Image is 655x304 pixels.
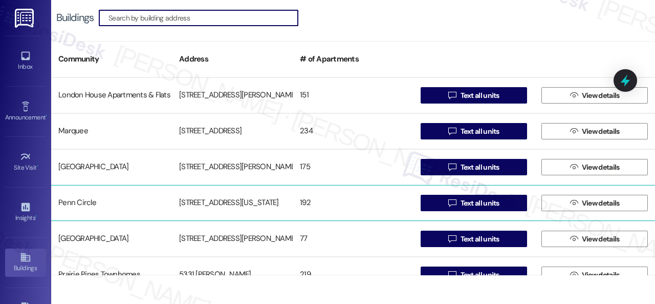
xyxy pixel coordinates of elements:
[51,85,172,106] div: London House Apartments & Flats
[46,112,47,119] span: •
[461,126,499,137] span: Text all units
[172,85,293,106] div: [STREET_ADDRESS][PERSON_NAME]
[448,127,456,135] i: 
[570,271,578,279] i: 
[570,91,578,99] i: 
[541,231,648,247] button: View details
[51,193,172,213] div: Penn Circle
[570,127,578,135] i: 
[51,121,172,141] div: Marquee
[172,265,293,285] div: 5331 [PERSON_NAME]
[421,267,527,283] button: Text all units
[51,265,172,285] div: Prairie Pines Townhomes
[582,162,620,173] span: View details
[421,87,527,104] button: Text all units
[56,12,94,23] div: Buildings
[582,234,620,245] span: View details
[461,270,499,280] span: Text all units
[582,270,620,280] span: View details
[541,195,648,211] button: View details
[5,249,46,276] a: Buildings
[541,123,648,139] button: View details
[461,162,499,173] span: Text all units
[461,198,499,209] span: Text all units
[421,195,527,211] button: Text all units
[293,47,413,72] div: # of Apartments
[421,231,527,247] button: Text all units
[37,163,38,170] span: •
[570,199,578,207] i: 
[51,47,172,72] div: Community
[541,87,648,104] button: View details
[448,163,456,171] i: 
[570,163,578,171] i: 
[5,47,46,75] a: Inbox
[293,229,413,249] div: 77
[541,159,648,175] button: View details
[582,198,620,209] span: View details
[582,126,620,137] span: View details
[5,148,46,176] a: Site Visit •
[448,199,456,207] i: 
[172,121,293,141] div: [STREET_ADDRESS]
[448,271,456,279] i: 
[51,229,172,249] div: [GEOGRAPHIC_DATA]
[35,213,37,220] span: •
[172,229,293,249] div: [STREET_ADDRESS][PERSON_NAME]
[293,265,413,285] div: 219
[108,11,298,25] input: Search by building address
[570,235,578,243] i: 
[15,9,36,28] img: ResiDesk Logo
[421,159,527,175] button: Text all units
[421,123,527,139] button: Text all units
[293,193,413,213] div: 192
[448,235,456,243] i: 
[582,90,620,101] span: View details
[461,234,499,245] span: Text all units
[172,157,293,177] div: [STREET_ADDRESS][PERSON_NAME]
[5,198,46,226] a: Insights •
[172,193,293,213] div: [STREET_ADDRESS][US_STATE]
[293,157,413,177] div: 175
[448,91,456,99] i: 
[172,47,293,72] div: Address
[541,267,648,283] button: View details
[51,157,172,177] div: [GEOGRAPHIC_DATA]
[461,90,499,101] span: Text all units
[293,85,413,106] div: 151
[293,121,413,141] div: 234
